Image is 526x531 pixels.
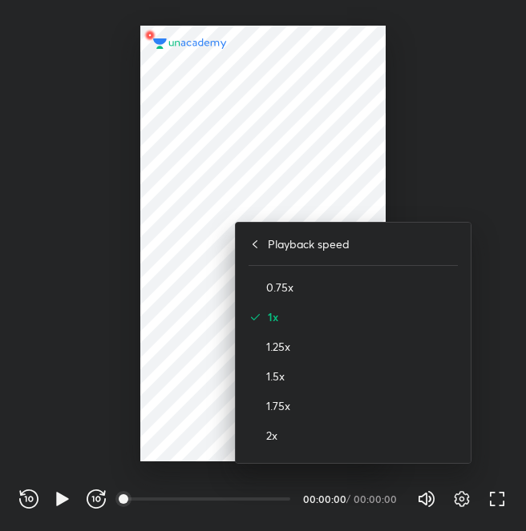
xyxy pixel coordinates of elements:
h4: 1.75x [266,397,458,414]
h4: 2x [266,427,458,444]
h4: 1x [268,308,458,325]
h4: Playback speed [268,235,350,252]
h4: 1.5x [266,368,458,384]
h4: 0.75x [266,279,458,296]
img: activeRate.6640ab9b.svg [249,311,261,324]
h4: 1.25x [266,338,458,355]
